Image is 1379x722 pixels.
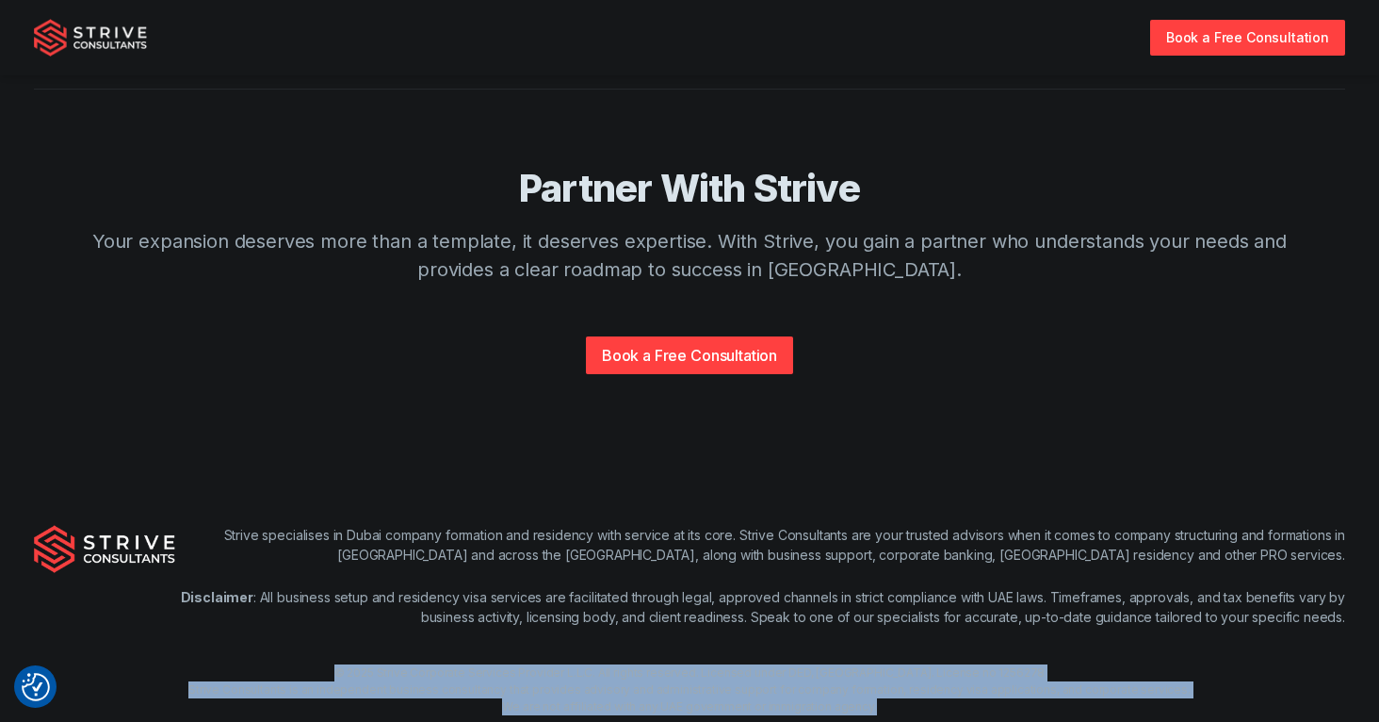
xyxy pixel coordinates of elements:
[175,525,1345,565] p: Strive specialises in Dubai company formation and residency with service at its core. Strive Cons...
[87,227,1292,284] p: Your expansion deserves more than a template, it deserves expertise. With Strive, you gain a part...
[34,525,175,572] img: Strive Consultants
[34,19,147,57] img: Strive Consultants
[1150,20,1345,55] a: Book a Free Consultation
[586,336,793,374] a: Book a Free Consultation
[22,673,50,701] img: Revisit consent button
[181,589,253,605] strong: Disclaimer
[22,673,50,701] button: Consent Preferences
[175,587,1345,627] p: : All business setup and residency visa services are facilitated through legal, approved channels...
[87,165,1292,212] h4: Partner With Strive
